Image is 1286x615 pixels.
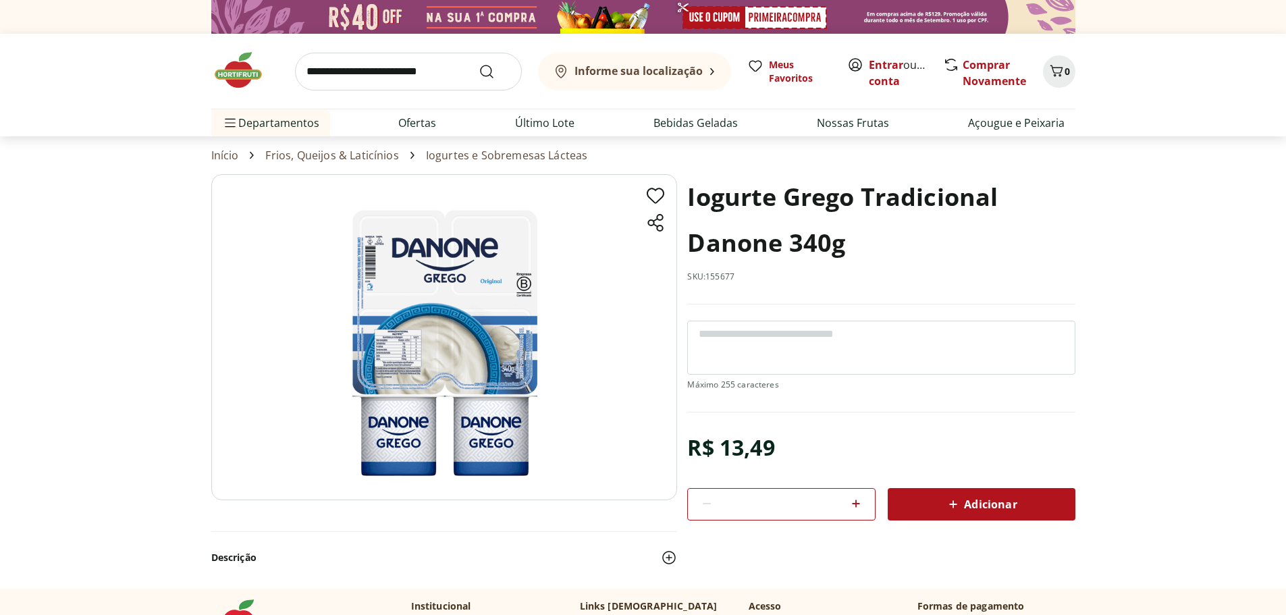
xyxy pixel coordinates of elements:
button: Informe sua localização [538,53,731,90]
p: SKU: 155677 [687,271,734,282]
span: Adicionar [945,496,1017,512]
a: Comprar Novamente [963,57,1026,88]
button: Adicionar [888,488,1075,520]
div: R$ 13,49 [687,429,774,466]
a: Bebidas Geladas [653,115,738,131]
p: Acesso [749,599,782,613]
button: Descrição [211,543,677,572]
input: search [295,53,522,90]
button: Carrinho [1043,55,1075,88]
a: Ofertas [398,115,436,131]
button: Submit Search [479,63,511,80]
a: Criar conta [869,57,943,88]
img: Iogurte Grego Tradicional Danone 340g [211,174,677,500]
a: Entrar [869,57,903,72]
span: ou [869,57,929,89]
b: Informe sua localização [574,63,703,78]
a: Início [211,149,239,161]
img: Hortifruti [211,50,279,90]
a: Açougue e Peixaria [968,115,1065,131]
p: Formas de pagamento [917,599,1075,613]
h1: Iogurte Grego Tradicional Danone 340g [687,174,1075,266]
span: Departamentos [222,107,319,139]
a: Meus Favoritos [747,58,831,85]
a: Último Lote [515,115,574,131]
p: Institucional [411,599,471,613]
p: Links [DEMOGRAPHIC_DATA] [580,599,718,613]
a: Iogurtes e Sobremesas Lácteas [426,149,588,161]
a: Frios, Queijos & Laticínios [265,149,398,161]
button: Menu [222,107,238,139]
span: 0 [1065,65,1070,78]
a: Nossas Frutas [817,115,889,131]
span: Meus Favoritos [769,58,831,85]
